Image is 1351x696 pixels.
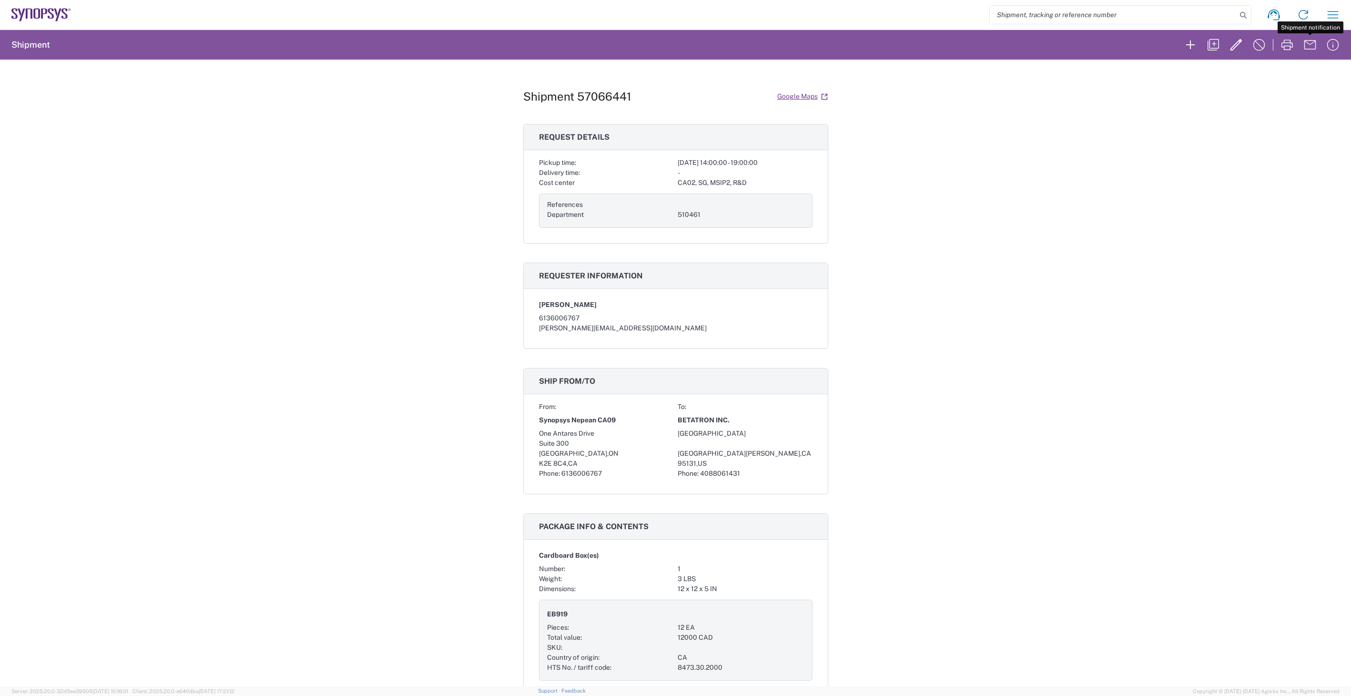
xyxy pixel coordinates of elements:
span: 4088061431 [700,470,740,477]
span: Delivery time: [539,169,580,176]
div: Department [547,210,674,220]
span: BETATRON INC. [678,415,730,425]
span: Pieces: [547,624,569,631]
span: Phone: [539,470,560,477]
span: [GEOGRAPHIC_DATA][PERSON_NAME] [678,450,800,457]
span: Total value: [547,634,582,641]
span: Dimensions: [539,585,576,593]
span: Number: [539,565,565,573]
span: Requester information [539,271,643,280]
span: [PERSON_NAME] [539,300,597,310]
span: SKU: [547,644,562,651]
h2: Shipment [11,39,50,51]
div: 12000 CAD [678,633,804,643]
span: [DATE] 17:21:12 [199,688,234,694]
div: CA02, SG, MSIP2, R&D [678,178,813,188]
div: [GEOGRAPHIC_DATA] [678,429,813,439]
span: To: [678,403,686,410]
span: From: [539,403,556,410]
span: CA [802,450,811,457]
span: ON [609,450,619,457]
span: Cardboard Box(es) [539,551,599,561]
span: CA [568,460,578,467]
span: References [547,201,583,208]
div: - [678,168,813,178]
span: , [800,450,802,457]
a: Google Maps [777,88,828,105]
span: , [567,460,568,467]
div: 12 x 12 x 5 IN [678,584,813,594]
span: [DATE] 10:18:31 [92,688,128,694]
div: CA [678,653,804,663]
div: 3 LBS [678,574,813,584]
span: Synopsys Nepean CA09 [539,415,616,425]
span: Request details [539,133,609,142]
span: Country of origin: [547,654,599,661]
span: Client: 2025.20.0-e640dba [132,688,234,694]
span: HTS No. / tariff code: [547,664,611,671]
div: 8473.30.2000 [678,663,804,673]
input: Shipment, tracking or reference number [990,6,1237,24]
div: Suite 300 [539,439,674,449]
div: One Antares Drive [539,429,674,439]
span: 95131 [678,460,696,467]
span: Cost center [539,179,575,186]
span: Ship from/to [539,377,595,386]
span: K2E 8C4 [539,460,567,467]
span: Copyright © [DATE]-[DATE] Agistix Inc., All Rights Reserved [1193,687,1340,696]
div: 510461 [678,210,804,220]
a: Support [538,688,562,694]
div: 1 [678,564,813,574]
span: EB919 [547,609,568,619]
span: Package info & contents [539,522,649,531]
span: Phone: [678,470,699,477]
span: , [696,460,698,467]
a: Feedback [561,688,586,694]
span: US [698,460,707,467]
span: 6136006767 [561,470,602,477]
div: [PERSON_NAME][EMAIL_ADDRESS][DOMAIN_NAME] [539,323,813,333]
div: [DATE] 14:00:00 - 19:00:00 [678,158,813,168]
h1: Shipment 57066441 [523,90,631,103]
span: Weight: [539,575,562,583]
div: 12 EA [678,623,804,633]
span: Pickup time: [539,159,576,166]
div: 6136006767 [539,313,813,323]
span: , [607,450,609,457]
span: [GEOGRAPHIC_DATA] [539,450,607,457]
span: Server: 2025.20.0-32d5ea39505 [11,688,128,694]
